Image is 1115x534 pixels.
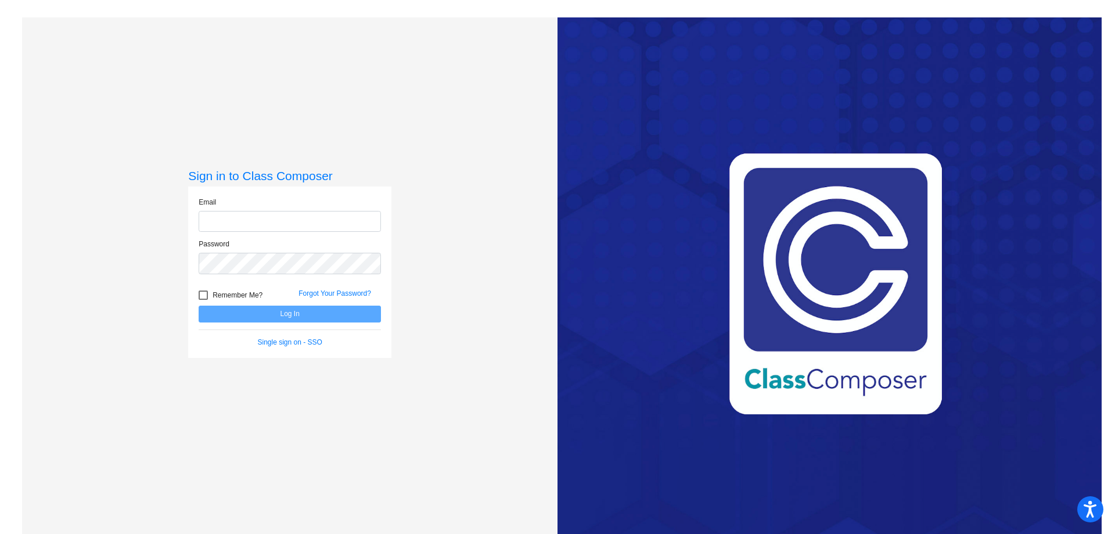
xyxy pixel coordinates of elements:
button: Log In [199,306,381,322]
a: Forgot Your Password? [298,289,371,298]
a: Single sign on - SSO [258,338,322,346]
label: Password [199,239,229,249]
span: Remember Me? [213,288,262,302]
label: Email [199,197,216,207]
h3: Sign in to Class Composer [188,169,391,183]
